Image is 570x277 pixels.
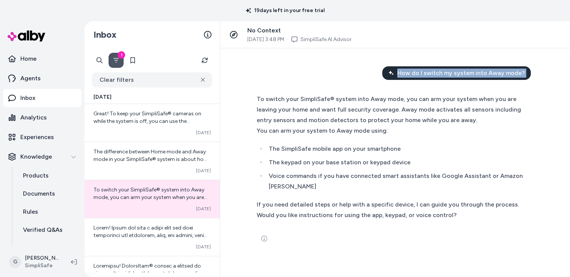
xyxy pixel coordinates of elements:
p: Reviews [23,243,46,253]
p: Inbox [20,93,35,103]
span: [DATE] [196,130,211,136]
a: The difference between Home mode and Away mode in your SimpliSafe® system is about how the system... [84,142,220,180]
button: See more [257,231,272,246]
div: If you need detailed steps or help with a specific device, I can guide you through the process. W... [257,199,526,220]
a: Reviews [15,239,81,257]
span: G [9,256,21,268]
a: Inbox [3,89,81,107]
span: Great! To keep your SimpliSafe® cameras on while the system is off, you can use the SimpliSafe ap... [93,110,211,260]
a: Products [15,167,81,185]
h2: Inbox [93,29,116,40]
a: Lorem! Ipsum dol sita c adipi elit sed doei temporinci utl etdolorem, aliq, eni admini, veni qui ... [84,218,220,256]
p: Knowledge [20,152,52,161]
span: · [287,36,288,43]
a: Verified Q&As [15,221,81,239]
a: Documents [15,185,81,203]
span: How do I switch my system into Away mode? [397,69,525,78]
p: Products [23,171,49,180]
img: alby Logo [8,31,45,41]
span: [DATE] [93,93,112,101]
button: Filter [109,53,124,68]
span: [DATE] 3:48 PM [247,36,284,43]
button: Refresh [197,53,212,68]
button: Knowledge [3,148,81,166]
p: Home [20,54,37,63]
a: Home [3,50,81,68]
span: No Context [247,27,281,34]
p: Experiences [20,133,54,142]
span: [DATE] [196,206,211,212]
button: Clear filters [92,72,212,87]
span: The difference between Home mode and Away mode in your SimpliSafe® system is about how the system... [93,148,211,268]
p: Analytics [20,113,47,122]
li: The SimpliSafe mobile app on your smartphone [267,144,526,154]
span: SimpliSafe [25,262,59,269]
a: SimpliSafe AI Advisor [300,36,352,43]
button: G[PERSON_NAME]SimpliSafe [5,250,65,274]
div: 1 [118,51,125,59]
a: Analytics [3,109,81,127]
a: Rules [15,203,81,221]
p: Agents [20,74,41,83]
span: [DATE] [196,168,211,174]
div: You can arm your system to Away mode using: [257,125,526,136]
p: [PERSON_NAME] [25,254,59,262]
a: Agents [3,69,81,87]
span: [DATE] [196,244,211,250]
li: The keypad on your base station or keypad device [267,157,526,168]
p: Documents [23,189,55,198]
div: To switch your SimpliSafe® system into Away mode, you can arm your system when you are leaving yo... [257,94,526,125]
a: To switch your SimpliSafe® system into Away mode, you can arm your system when you are leaving yo... [84,180,220,218]
p: 19 days left in your free trial [241,7,329,14]
a: Experiences [3,128,81,146]
p: Verified Q&As [23,225,63,234]
p: Rules [23,207,38,216]
li: Voice commands if you have connected smart assistants like Google Assistant or Amazon [PERSON_NAME] [267,171,526,192]
a: Great! To keep your SimpliSafe® cameras on while the system is off, you can use the SimpliSafe ap... [84,104,220,142]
